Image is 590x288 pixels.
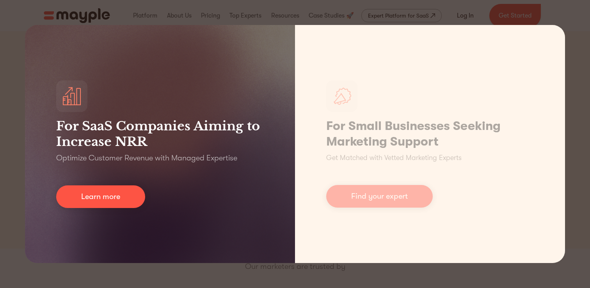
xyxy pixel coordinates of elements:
p: Get Matched with Vetted Marketing Experts [326,153,462,163]
h3: For SaaS Companies Aiming to Increase NRR [56,118,264,149]
p: Optimize Customer Revenue with Managed Expertise [56,153,237,164]
a: Find your expert [326,185,433,208]
a: Learn more [56,185,145,208]
h1: For Small Businesses Seeking Marketing Support [326,118,534,149]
